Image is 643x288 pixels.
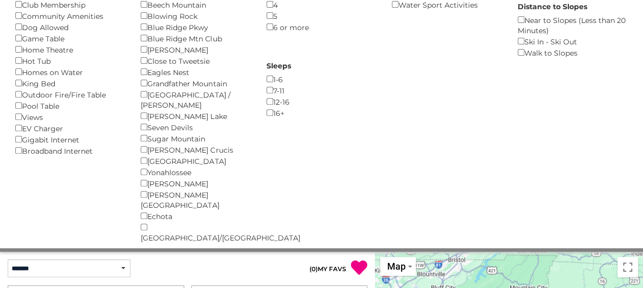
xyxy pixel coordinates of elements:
div: [GEOGRAPHIC_DATA] / [PERSON_NAME] [141,89,251,110]
div: Outdoor Fire/Fire Table [15,89,125,100]
span: Map [387,261,406,272]
div: Home Theatre [15,44,125,55]
div: 5 [267,10,376,21]
div: 1-6 [267,74,376,85]
div: [PERSON_NAME][GEOGRAPHIC_DATA] [141,189,251,210]
div: EV Charger [15,123,125,134]
div: Game Table [15,33,125,44]
label: Distance to Slopes [518,2,587,12]
div: Pool Table [15,100,125,111]
div: Dog Allowed [15,21,125,33]
div: Blue Ridge Pkwy [141,21,251,33]
div: [GEOGRAPHIC_DATA]/[GEOGRAPHIC_DATA] [141,222,251,243]
button: Change map style [380,257,416,276]
div: Blue Ridge Mtn Club [141,33,251,44]
label: Sleeps [267,61,291,71]
a: (0)MY FAVS [309,265,346,273]
div: Broadband Internet [15,145,125,156]
div: Views [15,111,125,123]
div: 6 or more [267,21,376,33]
div: 16+ [267,107,376,118]
div: 7-11 [267,85,376,96]
div: Yonahlossee [141,166,251,178]
div: Walk to Slopes [518,47,628,58]
button: Toggle fullscreen view [617,257,638,277]
div: Seven Devils [141,122,251,133]
div: Hot Tub [15,55,125,66]
span: 0 [312,265,316,273]
div: Blowing Rock [141,10,251,21]
div: [GEOGRAPHIC_DATA] [141,155,251,166]
div: [PERSON_NAME] [141,44,251,55]
div: Eagles Nest [141,66,251,78]
div: Gigabit Internet [15,134,125,145]
div: King Bed [15,78,125,89]
div: [PERSON_NAME] [141,178,251,189]
div: Echota [141,210,251,222]
div: Grandfather Mountain [141,78,251,89]
div: Near to Slopes (Less than 20 Minutes) [518,14,628,36]
div: 12-16 [267,96,376,107]
div: [PERSON_NAME] Lake [141,110,251,122]
span: ( ) [309,265,318,273]
div: Sugar Mountain [141,133,251,144]
div: Community Amenities [15,10,125,21]
div: [PERSON_NAME] Crucis [141,144,251,155]
div: Close to Tweetsie [141,55,251,66]
div: Ski In - Ski Out [518,36,628,47]
div: Homes on Water [15,66,125,78]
